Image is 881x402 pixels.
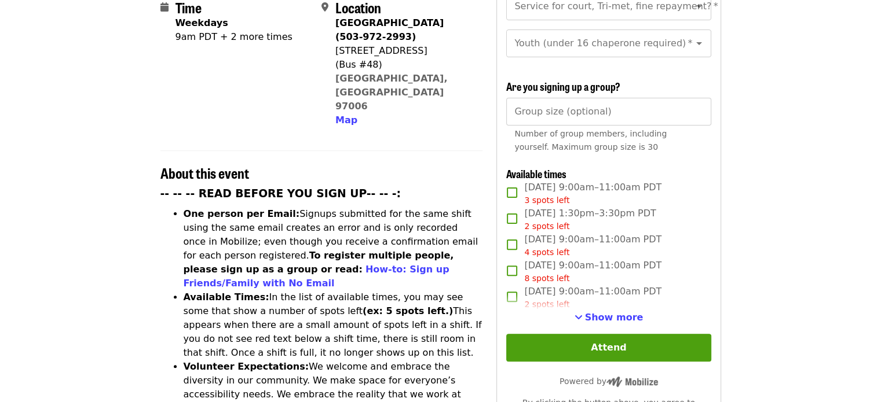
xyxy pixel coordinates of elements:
[524,285,661,311] span: [DATE] 9:00am–11:00am PDT
[524,259,661,285] span: [DATE] 9:00am–11:00am PDT
[524,274,569,283] span: 8 spots left
[506,98,711,126] input: [object Object]
[176,30,293,44] div: 9am PDT + 2 more times
[335,44,473,58] div: [STREET_ADDRESS]
[184,250,454,275] strong: To register multiple people, please sign up as a group or read:
[335,17,444,42] strong: [GEOGRAPHIC_DATA] (503-972-2993)
[560,377,658,386] span: Powered by
[160,163,249,183] span: About this event
[184,290,483,360] li: In the list of available times, you may see some that show a number of spots left This appears wh...
[691,35,707,51] button: Open
[524,222,569,231] span: 2 spots left
[575,311,644,324] button: See more timeslots
[585,312,644,323] span: Show more
[176,17,228,28] strong: Weekdays
[506,79,620,94] span: Are you signing up a group?
[606,377,658,387] img: Powered by Mobilize
[506,166,566,181] span: Available times
[524,180,661,206] span: [DATE] 9:00am–11:00am PDT
[335,113,357,127] button: Map
[524,206,656,233] span: [DATE] 1:30pm–3:30pm PDT
[524,248,569,257] span: 4 spots left
[524,196,569,205] span: 3 spots left
[335,115,357,126] span: Map
[524,300,569,309] span: 2 spots left
[321,2,328,13] i: map-marker-alt icon
[184,264,449,289] a: How-to: Sign up Friends/Family with No Email
[524,233,661,259] span: [DATE] 9:00am–11:00am PDT
[506,334,711,362] button: Attend
[160,2,169,13] i: calendar icon
[335,73,448,112] a: [GEOGRAPHIC_DATA], [GEOGRAPHIC_DATA] 97006
[184,208,300,219] strong: One person per Email:
[160,187,401,200] strong: -- -- -- READ BEFORE YOU SIGN UP-- -- -:
[363,305,453,316] strong: (ex: 5 spots left.)
[184,292,269,303] strong: Available Times:
[514,129,667,152] span: Number of group members, including yourself. Maximum group size is 30
[335,58,473,72] div: (Bus #48)
[184,207,483,290] li: Signups submitted for the same shift using the same email creates an error and is only recorded o...
[184,361,309,372] strong: Volunteer Expectations:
